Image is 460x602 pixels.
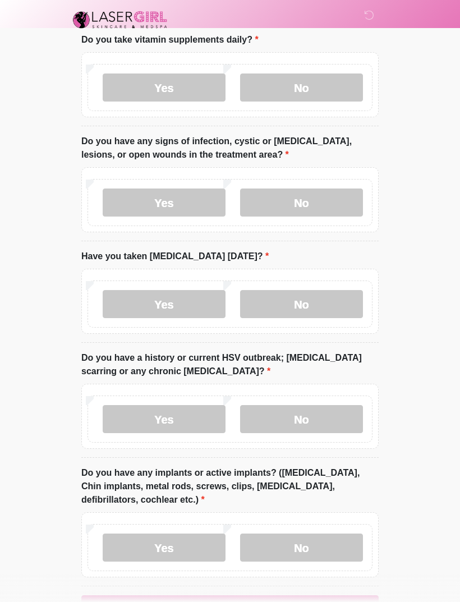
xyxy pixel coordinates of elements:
label: No [240,534,363,562]
label: Do you have a history or current HSV outbreak; [MEDICAL_DATA] scarring or any chronic [MEDICAL_DA... [81,351,379,378]
label: Yes [103,534,226,562]
label: Yes [103,290,226,318]
img: Laser Girl Med Spa LLC Logo [70,8,170,31]
label: Do you have any implants or active implants? ([MEDICAL_DATA], Chin implants, metal rods, screws, ... [81,466,379,507]
label: Yes [103,73,226,102]
label: No [240,290,363,318]
label: Do you take vitamin supplements daily? [81,33,259,47]
label: No [240,73,363,102]
label: Yes [103,405,226,433]
label: Do you have any signs of infection, cystic or [MEDICAL_DATA], lesions, or open wounds in the trea... [81,135,379,162]
label: Yes [103,189,226,217]
label: Have you taken [MEDICAL_DATA] [DATE]? [81,250,269,263]
label: No [240,405,363,433]
label: No [240,189,363,217]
